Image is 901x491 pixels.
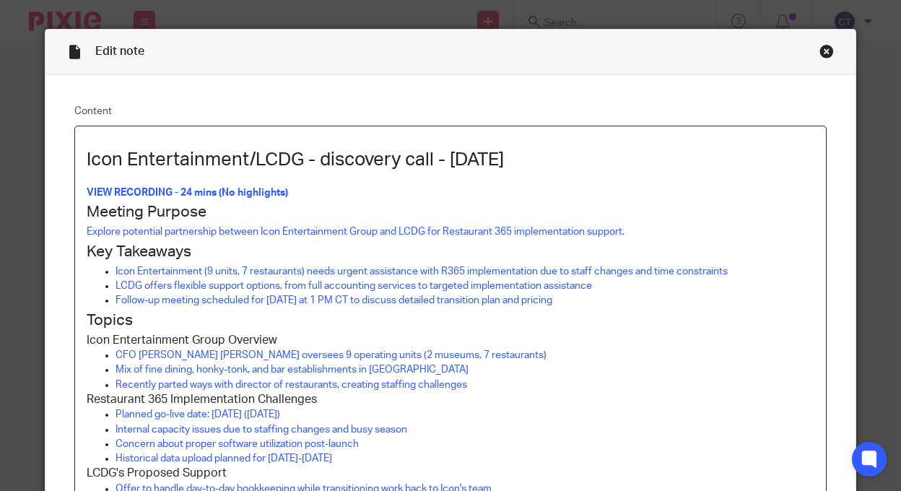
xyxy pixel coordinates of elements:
[116,425,407,435] a: Internal capacity issues due to staffing changes and busy season
[116,439,359,449] a: Concern about proper software utilization post-launch
[74,104,826,118] label: Content
[87,392,814,407] h3: Restaurant 365 Implementation Challenges
[819,44,834,58] div: Close this dialog window
[116,453,332,464] a: Historical data upload planned for [DATE]-[DATE]
[116,409,280,420] a: Planned go-live date: [DATE] ([DATE])
[87,466,814,481] h3: LCDG's Proposed Support
[116,281,592,291] a: LCDG offers flexible support options, from full accounting services to targeted implementation as...
[87,188,288,198] a: VIEW RECORDING - 24 mins (No highlights)
[87,308,814,333] h2: Topics
[87,240,814,264] h2: Key Takeaways
[116,380,467,390] a: Recently parted ways with director of restaurants, creating staffing challenges
[95,45,144,57] span: Edit note
[116,350,547,360] a: CFO [PERSON_NAME] [PERSON_NAME] oversees 9 operating units (2 museums, 7 restaurants)
[87,227,624,237] a: Explore potential partnership between Icon Entertainment Group and LCDG for Restaurant 365 implem...
[116,295,552,305] a: Follow-up meeting scheduled for [DATE] at 1 PM CT to discuss detailed transition plan and pricing
[116,266,728,277] a: Icon Entertainment (9 units, 7 restaurants) needs urgent assistance with R365 implementation due ...
[87,200,814,225] h2: Meeting Purpose
[116,365,469,375] a: Mix of fine dining, honky-tonk, and bar establishments in [GEOGRAPHIC_DATA]
[87,149,814,171] h1: Icon Entertainment/LCDG - discovery call - [DATE]
[87,333,814,348] h3: Icon Entertainment Group Overview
